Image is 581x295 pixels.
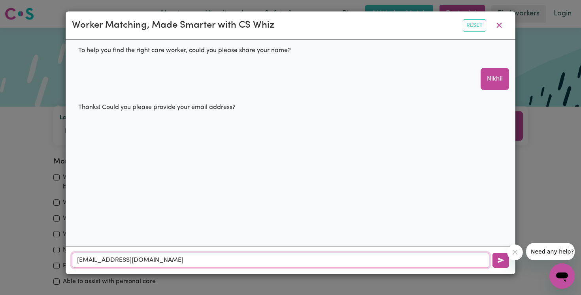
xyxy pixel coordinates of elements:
[463,19,486,32] button: Reset
[72,18,274,32] div: Worker Matching, Made Smarter with CS Whiz
[481,68,509,90] div: Nikhil
[549,263,575,289] iframe: Button to launch messaging window
[526,243,575,260] iframe: Message from company
[72,96,242,118] div: Thanks! Could you please provide your email address?
[72,253,489,268] input: Enter your email...
[507,244,523,260] iframe: Close message
[72,39,297,62] div: To help you find the right care worker, could you please share your name?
